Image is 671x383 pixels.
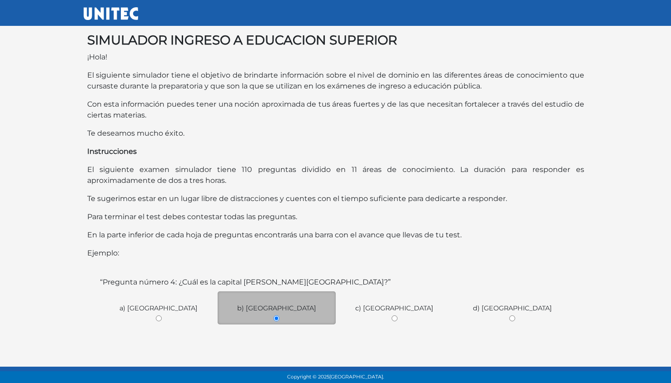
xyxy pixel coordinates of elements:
h3: SIMULADOR INGRESO A EDUCACION SUPERIOR [87,33,584,48]
span: c) [GEOGRAPHIC_DATA] [355,304,433,312]
label: “Pregunta número 4: ¿Cuál es la capital [PERSON_NAME][GEOGRAPHIC_DATA]?” [100,277,391,288]
img: UNITEC [84,7,138,20]
p: Te sugerimos estar en un lugar libre de distracciones y cuentes con el tiempo suficiente para ded... [87,193,584,204]
p: Con esta información puedes tener una noción aproximada de tus áreas fuertes y de las que necesit... [87,99,584,121]
p: Ejemplo: [87,248,584,259]
p: El siguiente examen simulador tiene 110 preguntas dividido en 11 áreas de conocimiento. La duraci... [87,164,584,186]
p: ¡Hola! [87,52,584,63]
span: b) [GEOGRAPHIC_DATA] [237,304,316,312]
span: a) [GEOGRAPHIC_DATA] [119,304,198,312]
p: El siguiente simulador tiene el objetivo de brindarte información sobre el nivel de dominio en la... [87,70,584,92]
p: Para terminar el test debes contestar todas las preguntas. [87,211,584,222]
span: [GEOGRAPHIC_DATA]. [329,374,384,380]
span: d) [GEOGRAPHIC_DATA] [473,304,552,312]
p: Te deseamos mucho éxito. [87,128,584,139]
p: Instrucciones [87,146,584,157]
p: En la parte inferior de cada hoja de preguntas encontrarás una barra con el avance que llevas de ... [87,230,584,241]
